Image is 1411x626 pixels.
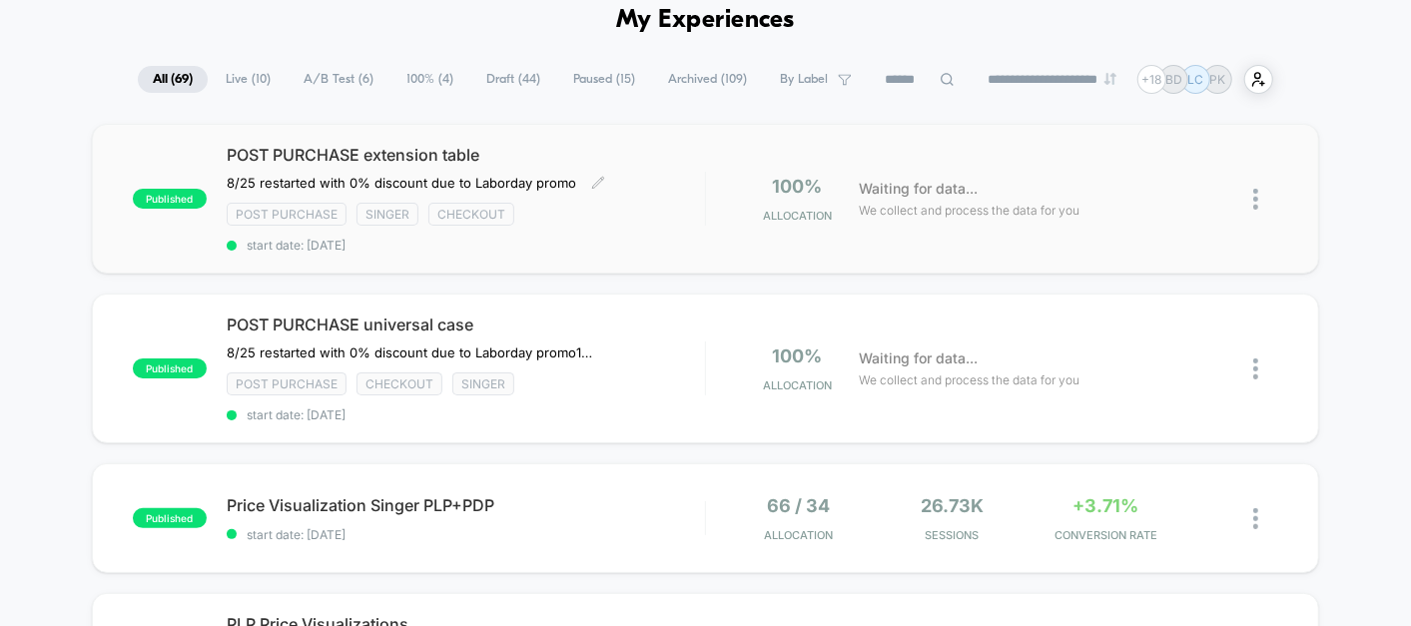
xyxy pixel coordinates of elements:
[133,508,207,528] span: published
[227,238,705,253] span: start date: [DATE]
[763,378,832,392] span: Allocation
[767,495,830,516] span: 66 / 34
[227,145,705,165] span: POST PURCHASE extension table
[227,495,705,515] span: Price Visualization Singer PLP+PDP
[921,495,984,516] span: 26.73k
[780,72,828,87] span: By Label
[859,178,978,200] span: Waiting for data...
[138,66,208,93] span: All ( 69 )
[773,345,823,366] span: 100%
[471,66,555,93] span: Draft ( 44 )
[452,372,514,395] span: Singer
[211,66,286,93] span: Live ( 10 )
[391,66,468,93] span: 100% ( 4 )
[289,66,388,93] span: A/B Test ( 6 )
[1035,528,1178,542] span: CONVERSION RATE
[133,189,207,209] span: published
[880,528,1024,542] span: Sessions
[1253,358,1258,379] img: close
[1104,73,1116,85] img: end
[227,372,347,395] span: Post Purchase
[773,176,823,197] span: 100%
[133,358,207,378] span: published
[653,66,762,93] span: Archived ( 109 )
[558,66,650,93] span: Paused ( 15 )
[1188,72,1204,87] p: LC
[859,201,1079,220] span: We collect and process the data for you
[1210,72,1226,87] p: PK
[227,407,705,422] span: start date: [DATE]
[227,344,597,360] span: 8/25 restarted with 0% discount due to Laborday promo10% off 6% CR8/15 restarted to incl all top ...
[1253,189,1258,210] img: close
[1253,508,1258,529] img: close
[1165,72,1182,87] p: BD
[859,347,978,369] span: Waiting for data...
[764,528,833,542] span: Allocation
[1137,65,1166,94] div: + 18
[227,314,705,334] span: POST PURCHASE universal case
[356,203,418,226] span: Singer
[227,175,576,191] span: 8/25 restarted with 0% discount due to Laborday promo
[616,6,795,35] h1: My Experiences
[1073,495,1139,516] span: +3.71%
[356,372,442,395] span: checkout
[227,203,347,226] span: Post Purchase
[227,527,705,542] span: start date: [DATE]
[763,209,832,223] span: Allocation
[859,370,1079,389] span: We collect and process the data for you
[428,203,514,226] span: checkout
